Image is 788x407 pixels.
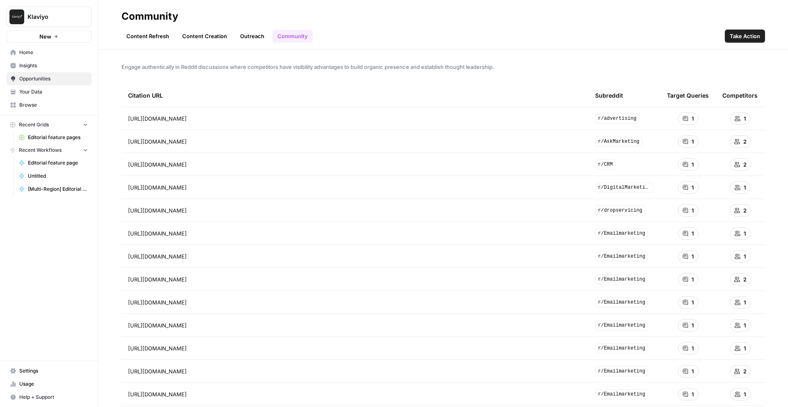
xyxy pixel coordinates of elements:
span: Settings [19,367,88,375]
span: Recent Workflows [19,146,62,154]
span: [URL][DOMAIN_NAME] [128,229,187,238]
span: 2 [743,137,747,146]
button: Recent Grids [7,119,92,131]
a: Your Data [7,85,92,98]
span: [URL][DOMAIN_NAME] [128,114,187,123]
span: Browse [19,101,88,109]
span: 2 [743,275,747,284]
span: [URL][DOMAIN_NAME] [128,160,187,169]
span: 1 [692,298,694,306]
span: 1 [692,252,694,261]
div: Community [121,10,178,23]
span: 1 [744,252,746,261]
span: r/Emailmarketing [595,229,648,238]
div: Subreddit [595,84,623,107]
span: 2 [743,206,747,215]
a: Browse [7,98,92,112]
span: 1 [692,321,694,329]
span: Editorial feature pages [28,134,88,141]
span: [URL][DOMAIN_NAME] [128,206,187,215]
button: Workspace: Klaviyo [7,7,92,27]
a: Community [273,30,313,43]
button: Take Action [725,30,765,43]
span: r/DigitalMarketing [595,183,654,192]
span: 1 [692,183,694,192]
span: [URL][DOMAIN_NAME] [128,298,187,306]
span: [URL][DOMAIN_NAME] [128,390,187,398]
span: 1 [692,114,694,123]
a: Opportunities [7,72,92,85]
span: 1 [692,160,694,169]
button: New [7,30,92,43]
span: r/Emailmarketing [595,389,648,399]
span: 2 [743,367,747,375]
span: 1 [692,367,694,375]
span: [URL][DOMAIN_NAME] [128,321,187,329]
span: Opportunities [19,75,88,82]
span: [URL][DOMAIN_NAME] [128,367,187,375]
span: 1 [692,344,694,352]
span: Engage authentically in Reddit discussions where competitors have visibility advantages to build ... [121,63,765,71]
a: Untitled [15,169,92,183]
a: Editorial feature page [15,156,92,169]
span: 1 [692,206,694,215]
span: r/Emailmarketing [595,366,648,376]
span: [URL][DOMAIN_NAME] [128,275,187,284]
a: Insights [7,59,92,72]
span: 1 [744,321,746,329]
span: 2 [743,160,747,169]
div: Target Queries [667,84,709,107]
span: Home [19,49,88,56]
a: Usage [7,377,92,391]
span: [URL][DOMAIN_NAME] [128,344,187,352]
a: Editorial feature pages [15,131,92,144]
span: Insights [19,62,88,69]
button: Recent Workflows [7,144,92,156]
a: Settings [7,364,92,377]
div: Competitors [722,84,758,107]
span: New [39,32,51,41]
img: Klaviyo Logo [9,9,24,24]
a: Content Creation [177,30,232,43]
span: 1 [692,229,694,238]
span: [Multi-Region] Editorial feature page [28,185,88,193]
span: [URL][DOMAIN_NAME] [128,137,187,146]
a: Content Refresh [121,30,174,43]
span: Usage [19,380,88,388]
span: 1 [744,298,746,306]
span: r/Emailmarketing [595,252,648,261]
span: 1 [692,137,694,146]
span: 1 [744,114,746,123]
a: [Multi-Region] Editorial feature page [15,183,92,196]
span: r/Emailmarketing [595,343,648,353]
span: [URL][DOMAIN_NAME] [128,252,187,261]
span: r/dropservicing [595,206,645,215]
a: Outreach [235,30,269,43]
span: 1 [744,344,746,352]
span: Untitled [28,172,88,180]
span: r/Emailmarketing [595,297,648,307]
span: 1 [692,390,694,398]
div: Citation URL [128,84,582,107]
span: Your Data [19,88,88,96]
span: r/AskMarketing [595,137,642,146]
span: 1 [744,229,746,238]
span: [URL][DOMAIN_NAME] [128,183,187,192]
span: Help + Support [19,393,88,401]
span: r/CRM [595,160,616,169]
span: r/Emailmarketing [595,320,648,330]
span: 1 [744,183,746,192]
span: r/advertising [595,114,639,123]
span: Take Action [730,32,760,40]
span: 1 [692,275,694,284]
span: Recent Grids [19,121,49,128]
button: Help + Support [7,391,92,404]
span: Klaviyo [27,13,77,21]
span: 1 [744,390,746,398]
span: Editorial feature page [28,159,88,167]
a: Home [7,46,92,59]
span: r/Emailmarketing [595,274,648,284]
